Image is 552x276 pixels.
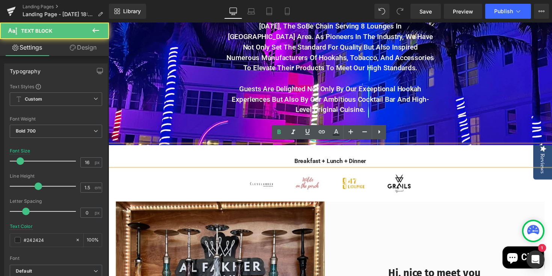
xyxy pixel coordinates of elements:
img: Best Hookah Lounge Miami [238,152,264,179]
img: SoBe Hookah Lounge Miami [285,152,311,179]
span: Save [419,8,432,15]
h2: Hi, nice to meet you [233,250,435,263]
span: em [95,185,101,190]
a: Laptop [242,4,260,19]
img: Best Hookah Lounge Miami [191,152,217,179]
div: Font [10,256,102,261]
span: Text Block [21,28,52,34]
span: px [95,210,101,215]
div: Font Weight [10,116,102,122]
span: px [95,160,101,165]
span: Library [123,8,141,15]
i: Default [16,268,32,274]
div: Font Size [10,148,30,154]
span: BOOK [219,111,235,118]
button: Redo [392,4,407,19]
b: Bold 700 [16,128,36,134]
a: Landing Pages [23,4,109,10]
a: BOOK [205,107,250,122]
div: Open Intercom Messenger [526,250,544,268]
img: Best Hookah Lounge Miami [144,152,170,179]
div: Typography [10,64,41,74]
inbox-online-store-chat: Shopify online store chat [401,229,448,254]
a: Design [56,39,110,56]
button: Publish [485,4,531,19]
input: Color [24,236,72,244]
b: Custom [25,96,42,103]
div: Text Styles [10,83,102,89]
div: Line Height [10,173,102,179]
a: Mobile [278,4,296,19]
span: Landing Page - [DATE] 18:11:40 [23,11,95,17]
a: New Library [109,4,146,19]
span: Publish [494,8,513,14]
button: Undo [374,4,389,19]
button: More [534,4,549,19]
div: Letter Spacing [10,199,102,204]
strong: Guests are delighted not only by our exceptional hookah experiences but also by our ambitious coc... [126,63,328,94]
a: Tablet [260,4,278,19]
div: Text Color [10,224,33,229]
a: Preview [444,4,482,19]
span: Preview [453,8,473,15]
a: Desktop [224,4,242,19]
div: % [84,234,102,247]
